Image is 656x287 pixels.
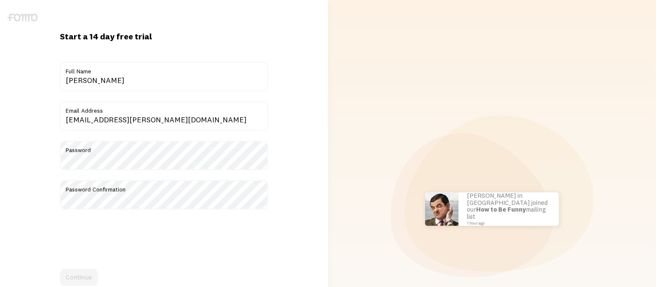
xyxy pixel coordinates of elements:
h1: Start a 14 day free trial [60,31,269,42]
iframe: reCAPTCHA [60,220,187,252]
img: fomo-logo-gray-b99e0e8ada9f9040e2984d0d95b3b12da0074ffd48d1e5cb62ac37fc77b0b268.svg [8,13,38,21]
label: Password Confirmation [60,180,269,194]
label: Password [60,141,269,155]
label: Full Name [60,62,269,76]
label: Email Address [60,101,269,116]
